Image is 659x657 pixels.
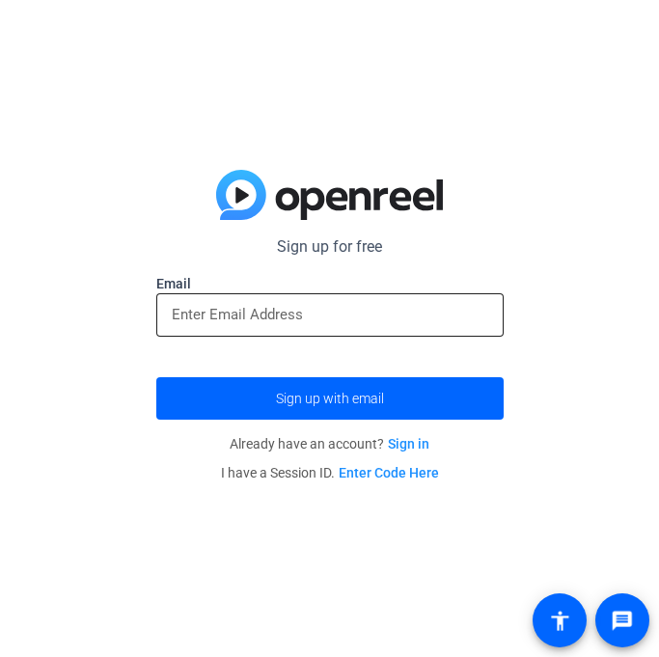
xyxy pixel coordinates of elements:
[172,303,488,326] input: Enter Email Address
[230,436,429,452] span: Already have an account?
[156,274,504,293] label: Email
[156,235,504,259] p: Sign up for free
[221,465,439,480] span: I have a Session ID.
[216,170,443,220] img: blue-gradient.svg
[339,465,439,480] a: Enter Code Here
[156,377,504,420] button: Sign up with email
[388,436,429,452] a: Sign in
[611,609,634,632] mat-icon: message
[548,609,571,632] mat-icon: accessibility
